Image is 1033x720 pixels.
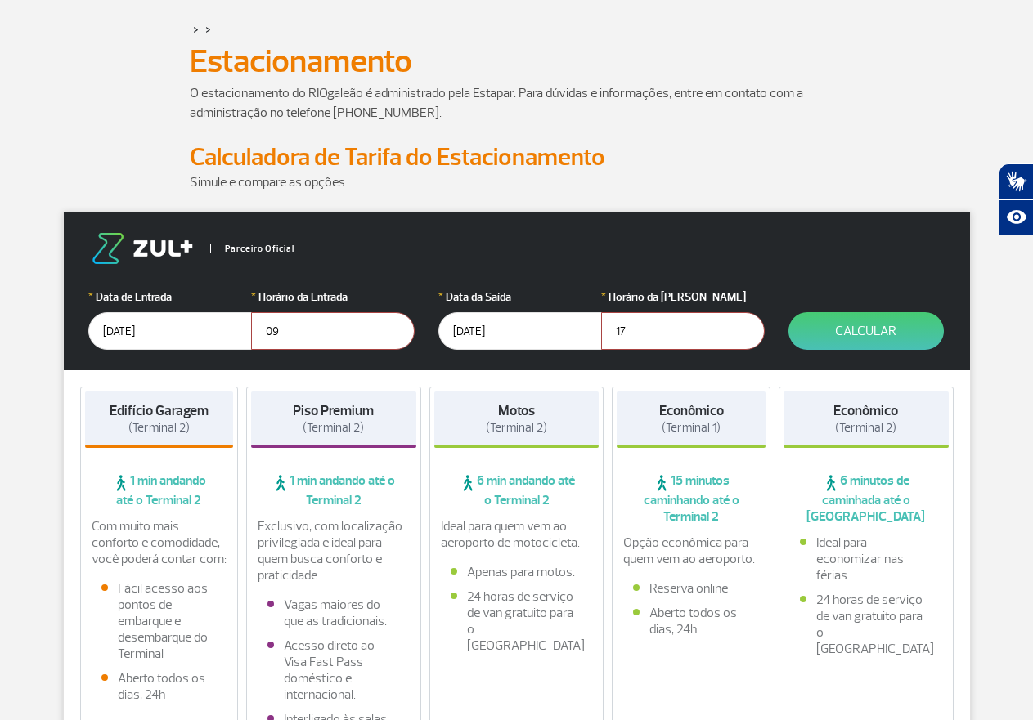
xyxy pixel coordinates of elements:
[88,312,252,350] input: dd/mm/aaaa
[101,670,218,703] li: Aberto todos os dias, 24h
[190,47,844,75] h1: Estacionamento
[999,163,1033,235] div: Plugin de acessibilidade da Hand Talk.
[633,605,749,637] li: Aberto todos os dias, 24h.
[833,402,898,419] strong: Econômico
[193,20,199,38] a: >
[788,312,944,350] button: Calcular
[88,233,196,264] img: logo-zul.png
[623,534,759,567] p: Opção econômica para quem vem ao aeroporto.
[800,534,932,584] li: Ideal para economizar nas férias
[662,420,721,436] span: (Terminal 1)
[999,163,1033,199] button: Abrir tradutor de língua de sinais.
[617,472,766,525] span: 15 minutos caminhando até o Terminal 2
[434,472,600,508] span: 6 min andando até o Terminal 2
[441,518,593,551] p: Ideal para quem vem ao aeroporto de motocicleta.
[251,312,415,350] input: hh:mm
[293,402,374,419] strong: Piso Premium
[205,20,211,38] a: >
[438,288,602,306] label: Data da Saída
[190,83,844,123] p: O estacionamento do RIOgaleão é administrado pela Estapar. Para dúvidas e informações, entre em c...
[190,172,844,192] p: Simule e compare as opções.
[251,288,415,306] label: Horário da Entrada
[210,244,294,253] span: Parceiro Oficial
[303,420,364,436] span: (Terminal 2)
[784,472,949,525] span: 6 minutos de caminhada até o [GEOGRAPHIC_DATA]
[110,402,209,419] strong: Edifício Garagem
[438,312,602,350] input: dd/mm/aaaa
[999,199,1033,235] button: Abrir recursos assistivos.
[251,472,416,508] span: 1 min andando até o Terminal 2
[190,142,844,172] h2: Calculadora de Tarifa do Estacionamento
[451,588,583,654] li: 24 horas de serviço de van gratuito para o [GEOGRAPHIC_DATA]
[267,637,400,703] li: Acesso direto ao Visa Fast Pass doméstico e internacional.
[659,402,724,419] strong: Econômico
[800,592,932,657] li: 24 horas de serviço de van gratuito para o [GEOGRAPHIC_DATA]
[101,580,218,662] li: Fácil acesso aos pontos de embarque e desembarque do Terminal
[92,518,227,567] p: Com muito mais conforto e comodidade, você poderá contar com:
[633,580,749,597] li: Reserva online
[835,420,896,436] span: (Terminal 2)
[486,420,547,436] span: (Terminal 2)
[601,312,765,350] input: hh:mm
[498,402,535,419] strong: Motos
[88,288,252,306] label: Data de Entrada
[85,472,234,508] span: 1 min andando até o Terminal 2
[128,420,190,436] span: (Terminal 2)
[601,288,765,306] label: Horário da [PERSON_NAME]
[267,597,400,629] li: Vagas maiores do que as tradicionais.
[451,564,583,580] li: Apenas para motos.
[258,518,410,584] p: Exclusivo, com localização privilegiada e ideal para quem busca conforto e praticidade.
